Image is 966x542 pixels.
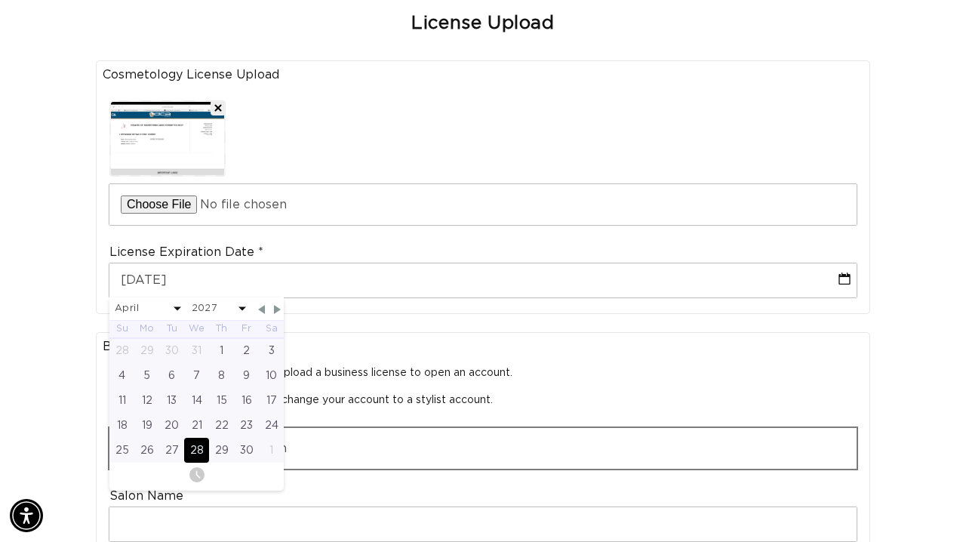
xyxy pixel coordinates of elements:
div: Tue Apr 06 2027 [159,363,184,388]
div: Thu Apr 29 2027 [209,438,234,463]
div: Tue Apr 20 2027 [159,413,184,438]
div: Sun Apr 04 2027 [109,363,134,388]
div: Fri Apr 23 2027 [234,413,259,438]
abbr: Monday [140,324,154,333]
abbr: Tuesday [167,324,177,333]
p: If you are a Salon Owner, please upload a business license to open an account. If not, please go ... [109,366,857,408]
div: Sun Apr 18 2027 [109,413,134,438]
legend: Cosmetology License Upload [103,67,863,83]
div: Thu Apr 15 2027 [209,388,234,413]
div: Sun Apr 11 2027 [109,388,134,413]
div: Fri Apr 09 2027 [234,363,259,388]
div: Thu Apr 01 2027 [209,338,234,363]
div: Wed Apr 21 2027 [184,413,209,438]
div: Accessibility Menu [10,499,43,532]
div: Wed Apr 14 2027 [184,388,209,413]
div: Mon Apr 19 2027 [134,413,159,438]
div: Thu Apr 22 2027 [209,413,234,438]
div: Fri Apr 02 2027 [234,338,259,363]
div: Mon Apr 26 2027 [134,438,159,463]
div: Sat Apr 10 2027 [259,363,284,388]
div: Mon Apr 12 2027 [134,388,159,413]
abbr: Thursday [216,324,227,333]
div: Fri Apr 30 2027 [234,438,259,463]
abbr: Sunday [116,324,128,333]
label: License Expiration Date [109,245,263,260]
abbr: Saturday [266,324,278,333]
iframe: Chat Widget [761,379,966,542]
div: Tue Apr 27 2027 [159,438,184,463]
abbr: Friday [241,324,251,333]
legend: Business License Upload [103,339,863,355]
div: Sat Apr 17 2027 [259,388,284,413]
div: Sun Apr 25 2027 [109,438,134,463]
label: Salon Name [109,488,183,504]
span: Previous Month [255,303,269,316]
span: Next Month [271,303,285,316]
div: Wed Apr 07 2027 [184,363,209,388]
div: Wed Apr 28 2027 [184,438,209,463]
div: Tue Apr 13 2027 [159,388,184,413]
div: Sat Apr 03 2027 [259,338,284,363]
img: Image%208-11-25%20at%2010.20%E2%80%AFPM.jpeg [111,102,224,175]
div: Sat Apr 24 2027 [259,413,284,438]
input: MM-DD-YYYY [109,263,857,297]
h2: License Upload [411,12,554,35]
div: Fri Apr 16 2027 [234,388,259,413]
abbr: Wednesday [189,324,205,333]
div: Mon Apr 05 2027 [134,363,159,388]
button: Remove file [211,100,226,115]
div: Thu Apr 08 2027 [209,363,234,388]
